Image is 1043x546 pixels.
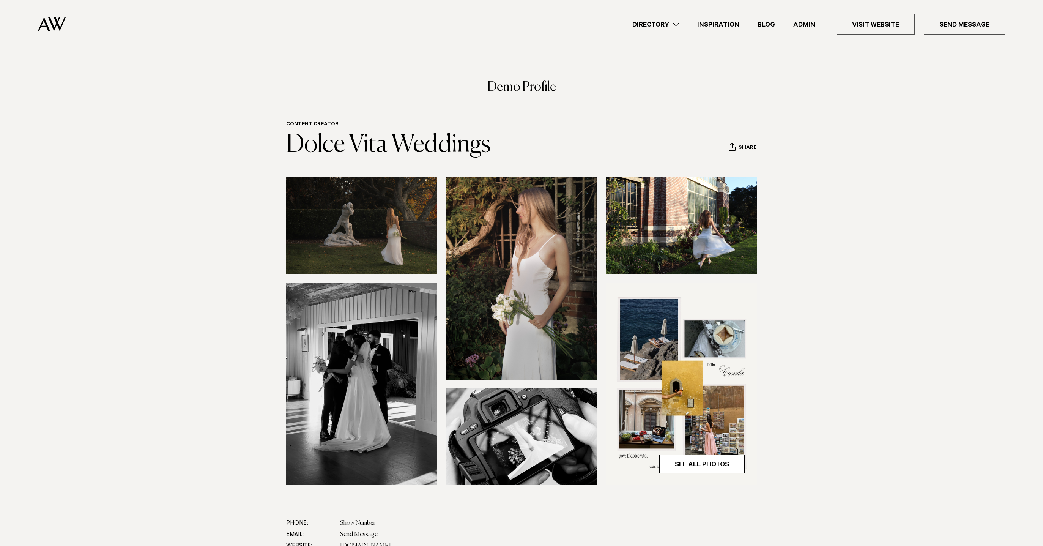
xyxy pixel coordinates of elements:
a: Visit Website [837,14,915,35]
span: Share [739,145,756,152]
a: Dolce Vita Weddings [286,133,491,157]
a: Send Message [924,14,1005,35]
img: Auckland Weddings Logo [38,17,66,31]
a: Content Creator [286,122,339,128]
dt: Email: [286,529,334,540]
a: Send Message [340,532,378,538]
button: Share [728,142,757,154]
a: See All Photos [659,455,745,473]
a: Directory [623,19,688,30]
a: Show Number [340,520,375,526]
a: Blog [748,19,784,30]
a: Inspiration [688,19,748,30]
a: Admin [784,19,824,30]
dt: Phone: [286,518,334,529]
h3: Demo Profile [286,81,757,103]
